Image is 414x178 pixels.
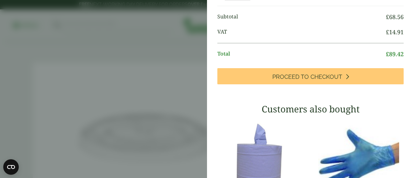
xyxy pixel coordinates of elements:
span: Total [217,50,386,58]
span: £ [386,13,389,21]
bdi: 14.91 [386,28,404,36]
span: £ [386,50,389,58]
span: Proceed to Checkout [272,73,342,80]
h3: Customers also bought [217,104,404,115]
a: Proceed to Checkout [217,68,404,84]
bdi: 68.56 [386,13,404,21]
bdi: 89.42 [386,50,404,58]
span: Subtotal [217,13,386,21]
span: VAT [217,28,386,37]
button: Open CMP widget [3,159,19,175]
span: £ [386,28,389,36]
